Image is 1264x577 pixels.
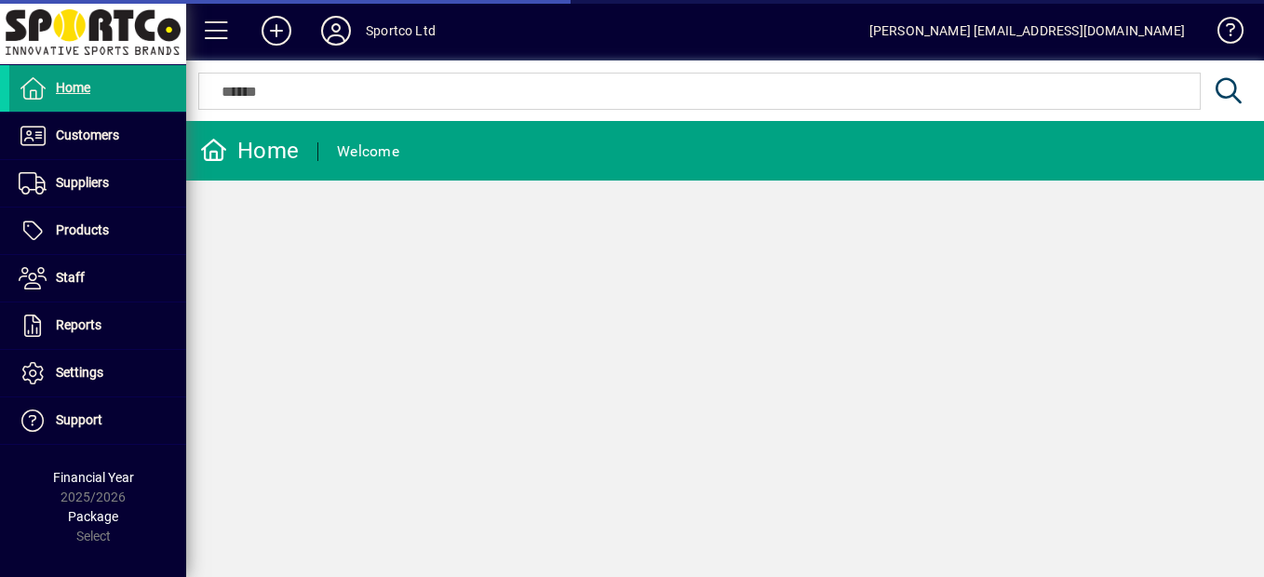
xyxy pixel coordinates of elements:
span: Support [56,412,102,427]
a: Knowledge Base [1203,4,1241,64]
span: Settings [56,365,103,380]
span: Customers [56,127,119,142]
a: Products [9,208,186,254]
a: Staff [9,255,186,302]
span: Products [56,222,109,237]
span: Reports [56,317,101,332]
div: [PERSON_NAME] [EMAIL_ADDRESS][DOMAIN_NAME] [869,16,1185,46]
a: Support [9,397,186,444]
div: Welcome [337,137,399,167]
span: Home [56,80,90,95]
div: Home [200,136,299,166]
a: Reports [9,302,186,349]
span: Financial Year [53,470,134,485]
button: Add [247,14,306,47]
a: Customers [9,113,186,159]
a: Settings [9,350,186,396]
button: Profile [306,14,366,47]
div: Sportco Ltd [366,16,436,46]
span: Package [68,509,118,524]
a: Suppliers [9,160,186,207]
span: Suppliers [56,175,109,190]
span: Staff [56,270,85,285]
